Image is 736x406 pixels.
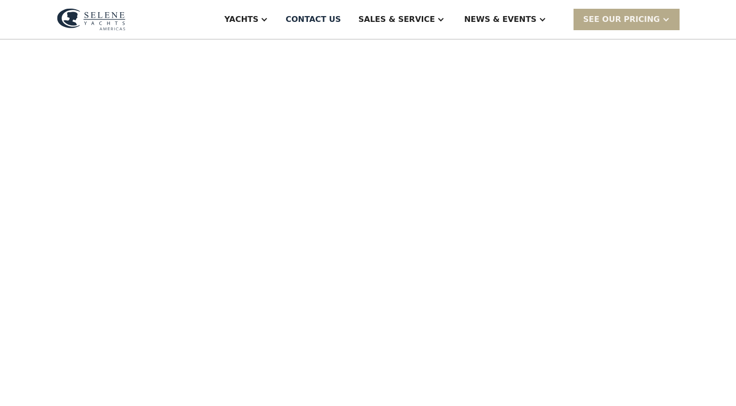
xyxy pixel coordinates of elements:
[574,9,680,30] div: SEE Our Pricing
[224,14,258,25] div: Yachts
[286,14,341,25] div: Contact US
[464,14,537,25] div: News & EVENTS
[359,14,435,25] div: Sales & Service
[583,14,660,25] div: SEE Our Pricing
[57,8,126,31] img: logo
